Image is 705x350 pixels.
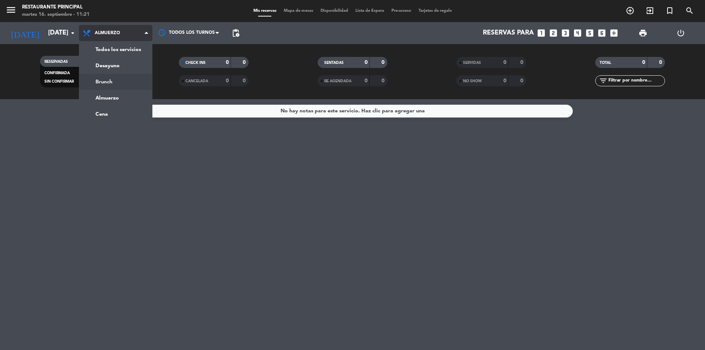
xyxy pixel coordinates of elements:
strong: 0 [382,60,386,65]
span: Almuerzo [95,30,120,36]
i: search [685,6,694,15]
strong: 0 [520,78,525,83]
i: power_settings_new [676,29,685,37]
span: RE AGENDADA [324,79,351,83]
span: Mapa de mesas [280,9,317,13]
strong: 0 [520,60,525,65]
span: print [639,29,647,37]
strong: 0 [226,60,229,65]
strong: 0 [659,60,664,65]
strong: 0 [243,78,247,83]
div: LOG OUT [662,22,699,44]
span: CONFIRMADA [44,71,70,75]
i: menu [6,4,17,15]
i: turned_in_not [665,6,674,15]
strong: 0 [642,60,645,65]
button: menu [6,4,17,18]
strong: 0 [365,60,368,65]
span: RESERVADAS [44,60,68,64]
i: looks_3 [561,28,570,38]
a: Almuerzo [79,90,152,106]
i: add_box [609,28,619,38]
span: SERVIDAS [463,61,481,65]
strong: 0 [503,78,506,83]
a: Brunch [79,74,152,90]
span: Pre-acceso [388,9,415,13]
i: looks_two [549,28,558,38]
span: pending_actions [231,29,240,37]
i: looks_4 [573,28,582,38]
span: Disponibilidad [317,9,352,13]
a: Todos los servicios [79,42,152,58]
span: SENTADAS [324,61,344,65]
span: Mis reservas [250,9,280,13]
i: arrow_drop_down [68,29,77,37]
span: NO SHOW [463,79,482,83]
span: SIN CONFIRMAR [44,80,74,83]
i: looks_one [536,28,546,38]
div: No hay notas para este servicio. Haz clic para agregar una [281,107,425,115]
span: TOTAL [600,61,611,65]
i: exit_to_app [646,6,654,15]
i: add_circle_outline [626,6,634,15]
i: [DATE] [6,25,44,41]
strong: 0 [503,60,506,65]
i: looks_6 [597,28,607,38]
input: Filtrar por nombre... [608,77,665,85]
span: Tarjetas de regalo [415,9,456,13]
strong: 0 [382,78,386,83]
i: filter_list [599,76,608,85]
div: martes 16. septiembre - 11:21 [22,11,90,18]
span: Reservas para [483,29,534,37]
a: Desayuno [79,58,152,74]
strong: 0 [365,78,368,83]
a: Cena [79,106,152,122]
strong: 0 [243,60,247,65]
span: CHECK INS [185,61,206,65]
strong: 0 [226,78,229,83]
div: Restaurante Principal [22,4,90,11]
span: Lista de Espera [352,9,388,13]
i: looks_5 [585,28,594,38]
span: CANCELADA [185,79,208,83]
